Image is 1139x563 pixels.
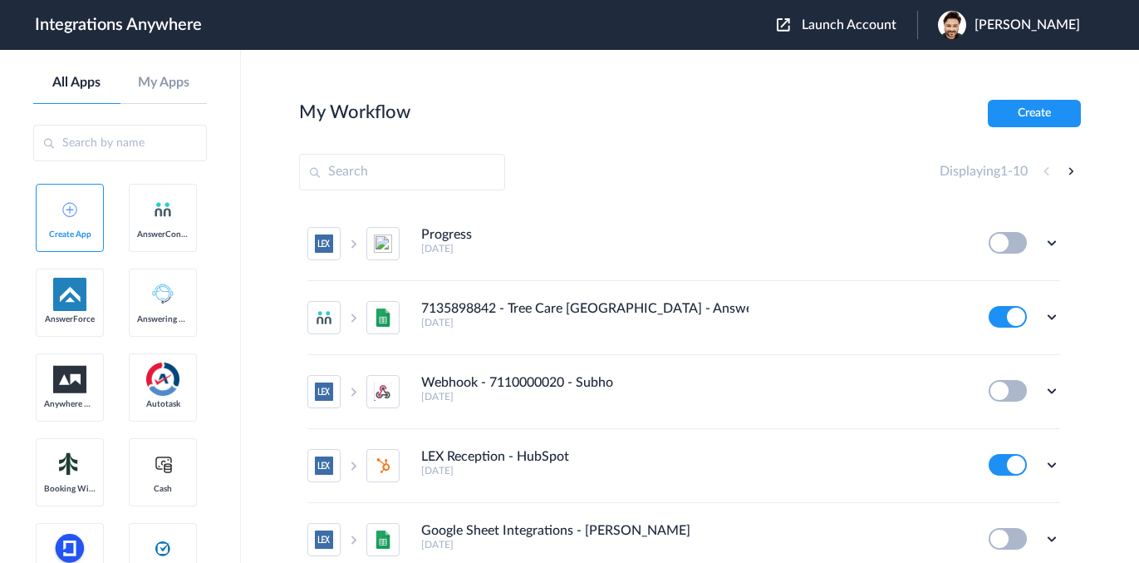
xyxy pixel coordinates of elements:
[777,17,917,33] button: Launch Account
[35,15,202,35] h1: Integrations Anywhere
[421,243,966,254] h5: [DATE]
[421,227,472,243] h4: Progress
[53,278,86,311] img: af-app-logo.svg
[940,164,1028,180] h4: Displaying -
[44,484,96,494] span: Booking Widget
[137,314,189,324] span: Answering Service
[44,399,96,409] span: Anywhere Works
[53,449,86,479] img: Setmore_Logo.svg
[120,75,208,91] a: My Apps
[938,11,966,39] img: f8b20a4e-9d25-4bec-9704-721f24fc4a8e.jpeg
[62,202,77,217] img: add-icon.svg
[153,200,173,220] img: answerconnect-logo.svg
[988,100,1081,127] button: Create
[1013,165,1028,178] span: 10
[777,18,790,32] img: launch-acct-icon.svg
[146,278,179,311] img: Answering_service.png
[153,539,173,559] img: clio-logo.svg
[421,375,613,391] h4: Webhook - 7110000020 - Subho
[53,366,86,393] img: aww.png
[137,399,189,409] span: Autotask
[421,523,690,539] h4: Google Sheet Integrations - [PERSON_NAME]
[421,449,569,465] h4: LEX Reception - HubSpot
[421,391,966,402] h5: [DATE]
[299,101,410,123] h2: My Workflow
[975,17,1080,33] span: [PERSON_NAME]
[33,125,207,161] input: Search by name
[1000,165,1008,178] span: 1
[137,230,189,240] span: AnswerConnect
[153,454,174,474] img: cash-logo.svg
[44,230,96,240] span: Create App
[421,317,966,328] h5: [DATE]
[137,484,189,494] span: Cash
[421,465,966,477] h5: [DATE]
[33,75,120,91] a: All Apps
[421,539,966,551] h5: [DATE]
[146,363,179,396] img: autotask.png
[44,314,96,324] span: AnswerForce
[421,301,749,317] h4: 7135898842 - Tree Care [GEOGRAPHIC_DATA] - AnswerConnect - Google Sheets
[802,18,896,32] span: Launch Account
[299,154,505,190] input: Search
